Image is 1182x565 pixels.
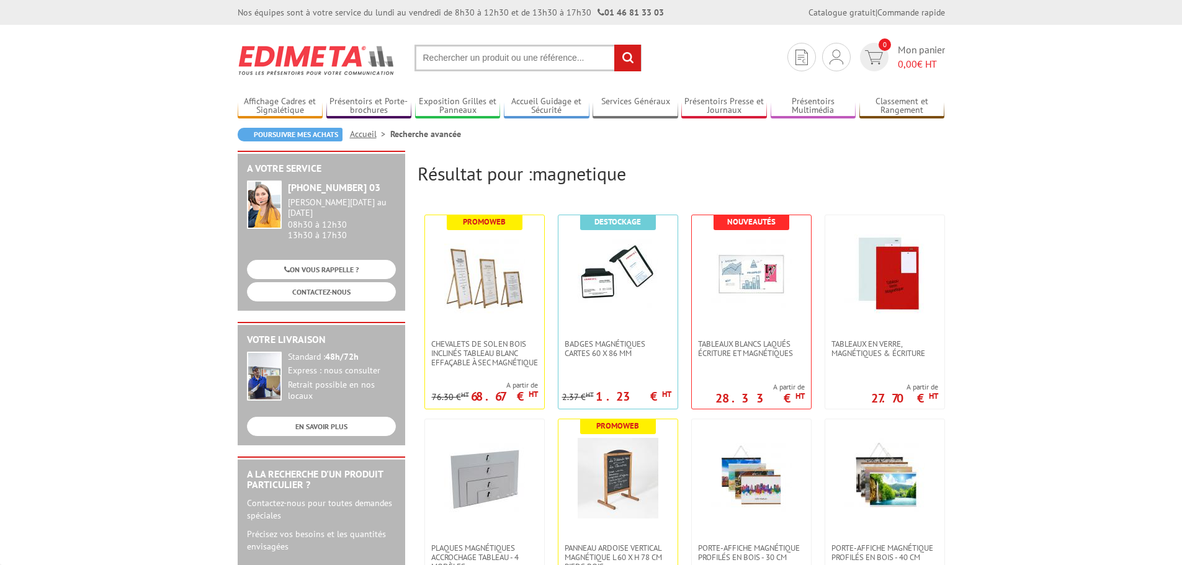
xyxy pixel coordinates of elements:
li: Recherche avancée [390,128,461,140]
h2: A votre service [247,163,396,174]
a: ON VOUS RAPPELLE ? [247,260,396,279]
a: Chevalets de sol en bois inclinés tableau blanc effaçable à sec magnétique [425,339,544,367]
div: Nos équipes sont à votre service du lundi au vendredi de 8h30 à 12h30 et de 13h30 à 17h30 [238,6,664,19]
span: Tableaux blancs laqués écriture et magnétiques [698,339,805,358]
span: A partir de [432,380,538,390]
strong: 01 46 81 33 03 [598,7,664,18]
a: EN SAVOIR PLUS [247,417,396,436]
span: A partir de [715,382,805,392]
img: Plaques magnétiques accrochage tableau - 4 modèles [444,438,525,518]
p: 2.37 € [562,393,594,402]
sup: HT [929,391,938,401]
p: 76.30 € [432,393,469,402]
span: Badges magnétiques cartes 60 x 86 mm [565,339,671,358]
a: Exposition Grilles et Panneaux [415,96,501,117]
div: Retrait possible en nos locaux [288,380,396,402]
a: Services Généraux [593,96,678,117]
span: 0 [879,38,891,51]
p: Contactez-nous pour toutes demandes spéciales [247,497,396,522]
img: PORTE-AFFICHE MAGNÉTIQUE PROFILÉS EN BOIS - 30 cm [711,438,792,518]
h2: A la recherche d'un produit particulier ? [247,469,396,491]
p: Précisez vos besoins et les quantités envisagées [247,528,396,553]
b: Destockage [594,216,641,227]
a: Catalogue gratuit [808,7,875,18]
div: | [808,6,945,19]
b: Promoweb [463,216,506,227]
b: Promoweb [596,420,639,431]
a: Affichage Cadres et Signalétique [238,96,323,117]
img: Tableaux en verre, magnétiques & écriture [844,234,925,314]
a: devis rapide 0 Mon panier 0,00€ HT [857,43,945,71]
img: devis rapide [865,50,883,65]
h2: Votre livraison [247,334,396,345]
span: PORTE-AFFICHE MAGNÉTIQUE PROFILÉS EN BOIS - 40 cm [831,543,938,562]
a: Badges magnétiques cartes 60 x 86 mm [558,339,678,358]
p: 1.23 € [596,393,671,400]
img: Badges magnétiques cartes 60 x 86 mm [578,234,658,314]
sup: HT [662,389,671,399]
span: Mon panier [898,43,945,71]
sup: HT [529,389,538,399]
span: 0,00 [898,58,917,70]
b: Nouveautés [727,216,776,227]
input: rechercher [614,45,641,71]
a: CONTACTEZ-NOUS [247,282,396,301]
span: magnetique [532,161,626,185]
span: € HT [898,57,945,71]
div: [PERSON_NAME][DATE] au [DATE] [288,197,396,218]
img: devis rapide [795,50,808,65]
div: 08h30 à 12h30 13h30 à 17h30 [288,197,396,240]
img: widget-service.jpg [247,180,282,229]
span: A partir de [871,382,938,392]
strong: 48h/72h [325,351,359,362]
span: PORTE-AFFICHE MAGNÉTIQUE PROFILÉS EN BOIS - 30 cm [698,543,805,562]
a: Tableaux blancs laqués écriture et magnétiques [692,339,811,358]
a: Accueil [350,128,390,140]
a: PORTE-AFFICHE MAGNÉTIQUE PROFILÉS EN BOIS - 40 cm [825,543,944,562]
a: Classement et Rangement [859,96,945,117]
div: Express : nous consulter [288,365,396,376]
p: 27.70 € [871,394,938,402]
p: 68.67 € [471,393,538,400]
strong: [PHONE_NUMBER] 03 [288,181,380,194]
a: Présentoirs Presse et Journaux [681,96,767,117]
sup: HT [586,390,594,399]
img: widget-livraison.jpg [247,352,282,401]
span: Tableaux en verre, magnétiques & écriture [831,339,938,358]
h2: Résultat pour : [418,163,945,184]
div: Standard : [288,352,396,363]
img: Chevalets de sol en bois inclinés tableau blanc effaçable à sec magnétique [444,234,525,314]
input: Rechercher un produit ou une référence... [414,45,642,71]
img: Tableaux blancs laqués écriture et magnétiques [711,234,792,314]
a: Commande rapide [877,7,945,18]
a: Poursuivre mes achats [238,128,343,141]
sup: HT [461,390,469,399]
span: Chevalets de sol en bois inclinés tableau blanc effaçable à sec magnétique [431,339,538,367]
a: Présentoirs Multimédia [771,96,856,117]
img: PORTE-AFFICHE MAGNÉTIQUE PROFILÉS EN BOIS - 40 cm [844,438,925,518]
img: devis rapide [830,50,843,65]
a: Présentoirs et Porte-brochures [326,96,412,117]
p: 28.33 € [715,394,805,402]
a: Tableaux en verre, magnétiques & écriture [825,339,944,358]
a: PORTE-AFFICHE MAGNÉTIQUE PROFILÉS EN BOIS - 30 cm [692,543,811,562]
sup: HT [795,391,805,401]
a: Accueil Guidage et Sécurité [504,96,589,117]
img: Panneau Ardoise Vertical Magnétique L 60 x H 78 cm Pieds Bois [578,438,658,518]
img: Edimeta [238,37,396,83]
